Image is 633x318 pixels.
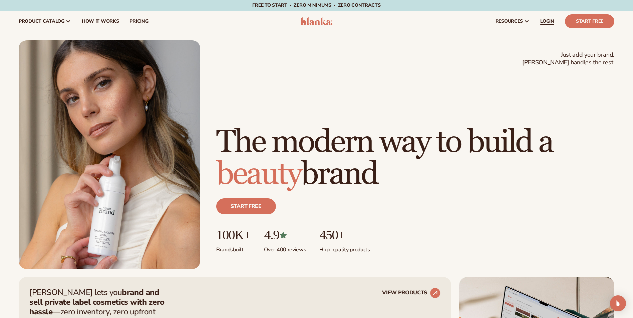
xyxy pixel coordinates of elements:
[490,11,535,32] a: resources
[216,155,301,194] span: beauty
[540,19,554,24] span: LOGIN
[565,14,614,28] a: Start Free
[535,11,560,32] a: LOGIN
[19,19,64,24] span: product catalog
[216,228,251,242] p: 100K+
[319,228,370,242] p: 450+
[13,11,76,32] a: product catalog
[19,40,200,269] img: Female holding tanning mousse.
[264,228,306,242] p: 4.9
[129,19,148,24] span: pricing
[319,242,370,253] p: High-quality products
[82,19,119,24] span: How It Works
[216,198,276,214] a: Start free
[29,287,165,317] strong: brand and sell private label cosmetics with zero hassle
[610,295,626,311] div: Open Intercom Messenger
[252,2,380,8] span: Free to start · ZERO minimums · ZERO contracts
[522,51,614,67] span: Just add your brand. [PERSON_NAME] handles the rest.
[382,288,440,298] a: VIEW PRODUCTS
[124,11,153,32] a: pricing
[496,19,523,24] span: resources
[216,126,614,190] h1: The modern way to build a brand
[76,11,124,32] a: How It Works
[301,17,332,25] img: logo
[264,242,306,253] p: Over 400 reviews
[216,242,251,253] p: Brands built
